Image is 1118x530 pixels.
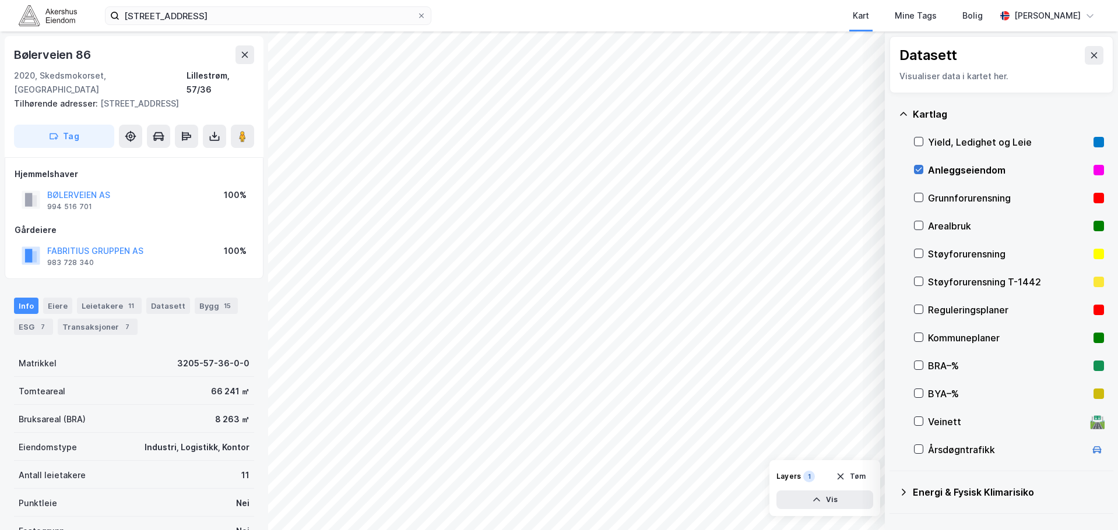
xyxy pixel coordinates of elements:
[215,412,249,426] div: 8 263 ㎡
[928,331,1089,345] div: Kommuneplaner
[803,471,815,482] div: 1
[43,298,72,314] div: Eiere
[14,45,93,64] div: Bølerveien 86
[15,223,254,237] div: Gårdeiere
[195,298,238,314] div: Bygg
[125,300,137,312] div: 11
[962,9,983,23] div: Bolig
[222,300,233,312] div: 15
[211,384,249,398] div: 66 241 ㎡
[19,5,77,26] img: akershus-eiendom-logo.9091f326c980b4bce74ccdd9f866810c.svg
[177,356,249,370] div: 3205-57-36-0-0
[119,7,417,24] input: Søk på adresse, matrikkel, gårdeiere, leietakere eller personer
[928,387,1089,401] div: BYA–%
[1060,474,1118,530] iframe: Chat Widget
[19,468,86,482] div: Antall leietakere
[928,303,1089,317] div: Reguleringsplaner
[14,298,38,314] div: Info
[241,468,249,482] div: 11
[19,412,86,426] div: Bruksareal (BRA)
[146,298,190,314] div: Datasett
[14,98,100,108] span: Tilhørende adresser:
[47,202,92,211] div: 994 516 701
[928,191,1089,205] div: Grunnforurensning
[121,321,133,333] div: 7
[37,321,48,333] div: 7
[14,69,187,97] div: 2020, Skedsmokorset, [GEOGRAPHIC_DATA]
[928,415,1085,429] div: Veinett
[47,258,94,267] div: 983 728 340
[77,298,142,314] div: Leietakere
[928,219,1089,233] div: Arealbruk
[1089,414,1105,429] div: 🛣️
[928,275,1089,289] div: Støyforurensning T-1442
[928,135,1089,149] div: Yield, Ledighet og Leie
[19,440,77,454] div: Eiendomstype
[776,490,873,509] button: Vis
[928,359,1089,373] div: BRA–%
[19,384,65,398] div: Tomteareal
[19,496,57,510] div: Punktleie
[224,188,247,202] div: 100%
[58,319,138,335] div: Transaksjoner
[15,167,254,181] div: Hjemmelshaver
[928,443,1085,457] div: Årsdøgntrafikk
[14,97,245,111] div: [STREET_ADDRESS]
[913,485,1104,499] div: Energi & Fysisk Klimarisiko
[899,46,957,65] div: Datasett
[14,125,114,148] button: Tag
[899,69,1103,83] div: Visualiser data i kartet her.
[928,163,1089,177] div: Anleggseiendom
[913,107,1104,121] div: Kartlag
[928,247,1089,261] div: Støyforurensning
[1014,9,1081,23] div: [PERSON_NAME]
[853,9,869,23] div: Kart
[895,9,937,23] div: Mine Tags
[236,496,249,510] div: Nei
[224,244,247,258] div: 100%
[14,319,53,335] div: ESG
[776,472,801,481] div: Layers
[187,69,254,97] div: Lillestrøm, 57/36
[19,356,57,370] div: Matrikkel
[828,467,873,486] button: Tøm
[145,440,249,454] div: Industri, Logistikk, Kontor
